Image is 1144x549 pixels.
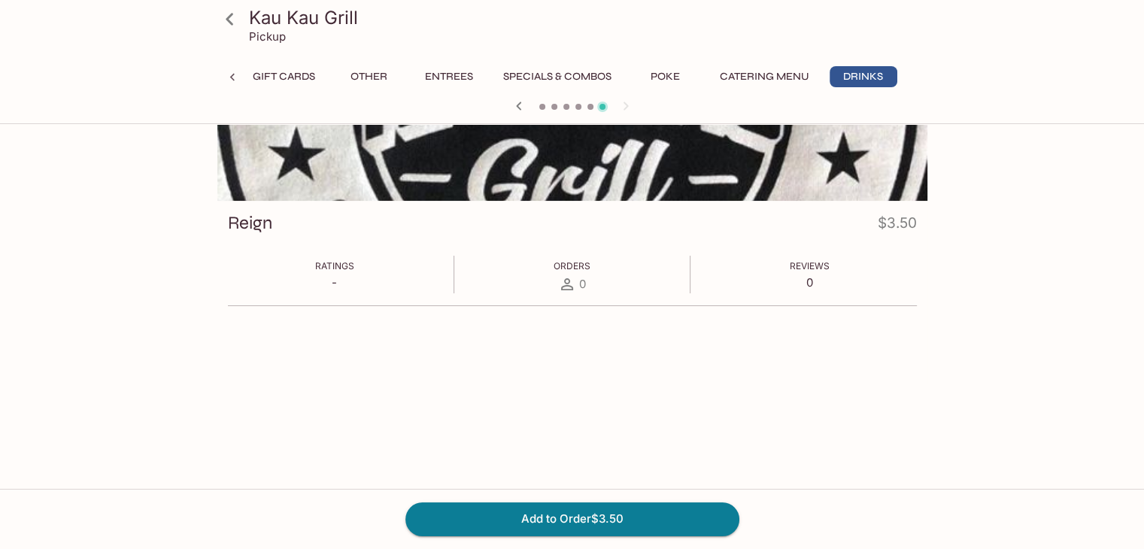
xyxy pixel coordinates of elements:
button: Specials & Combos [495,66,620,87]
p: - [315,275,354,290]
div: Reign [217,2,927,201]
span: Ratings [315,260,354,271]
button: Drinks [830,66,897,87]
span: Reviews [790,260,830,271]
span: 0 [579,277,586,291]
button: Gift Cards [244,66,323,87]
button: Entrees [415,66,483,87]
button: Other [335,66,403,87]
button: Catering Menu [712,66,818,87]
button: Poke [632,66,699,87]
p: Pickup [249,29,286,44]
span: Orders [554,260,590,271]
button: Add to Order$3.50 [405,502,739,535]
h3: Reign [228,211,272,235]
h4: $3.50 [878,211,917,241]
h3: Kau Kau Grill [249,6,921,29]
p: 0 [790,275,830,290]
